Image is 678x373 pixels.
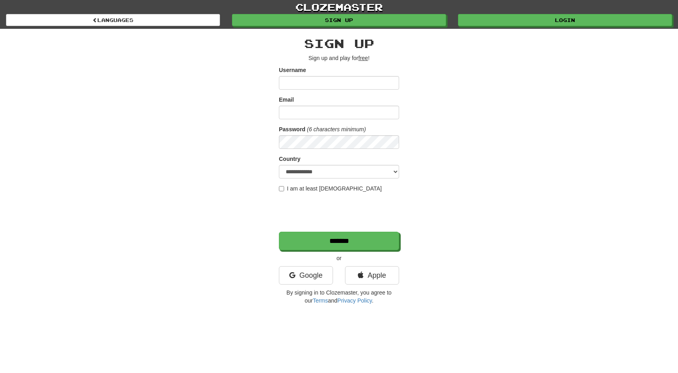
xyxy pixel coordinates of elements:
[279,289,399,305] p: By signing in to Clozemaster, you agree to our and .
[345,266,399,285] a: Apple
[337,297,372,304] a: Privacy Policy
[458,14,672,26] a: Login
[279,254,399,262] p: or
[313,297,328,304] a: Terms
[279,197,401,228] iframe: reCAPTCHA
[279,184,382,193] label: I am at least [DEMOGRAPHIC_DATA]
[279,54,399,62] p: Sign up and play for !
[279,125,305,133] label: Password
[279,96,294,104] label: Email
[232,14,446,26] a: Sign up
[279,266,333,285] a: Google
[279,155,301,163] label: Country
[279,66,306,74] label: Username
[307,126,366,132] em: (6 characters minimum)
[6,14,220,26] a: Languages
[279,37,399,50] h2: Sign up
[358,55,368,61] u: free
[279,186,284,191] input: I am at least [DEMOGRAPHIC_DATA]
